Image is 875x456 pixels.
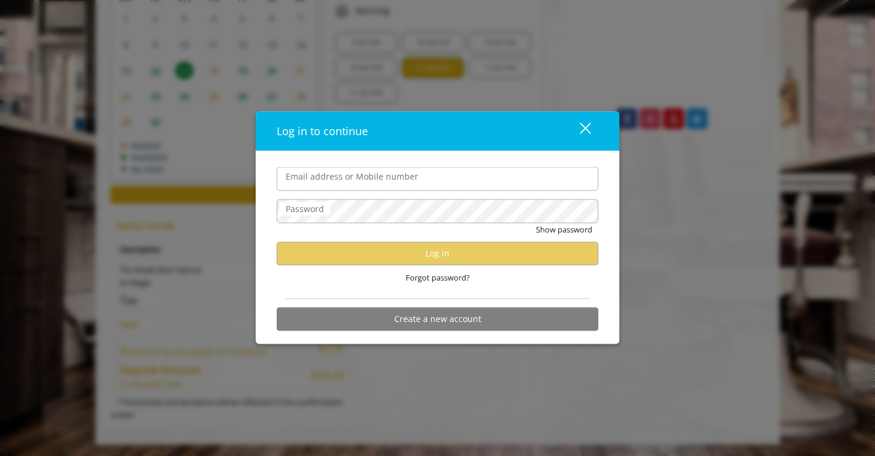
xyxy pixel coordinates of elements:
[280,170,424,183] label: Email address or Mobile number
[277,124,368,138] span: Log in to continue
[277,307,598,330] button: Create a new account
[566,122,590,140] div: close dialog
[277,199,598,223] input: Password
[406,271,470,284] span: Forgot password?
[536,223,592,236] button: Show password
[277,242,598,265] button: Log in
[280,202,330,216] label: Password
[558,118,598,143] button: close dialog
[277,167,598,191] input: Email address or Mobile number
